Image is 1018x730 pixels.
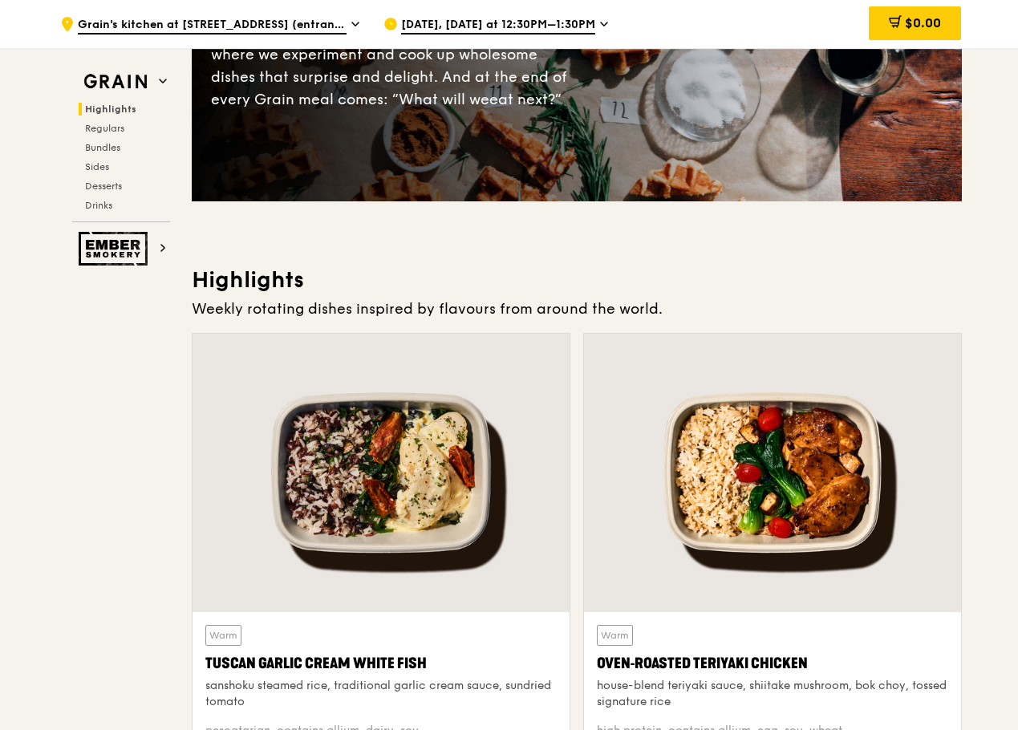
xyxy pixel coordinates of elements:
span: Highlights [85,103,136,115]
div: Weekly rotating dishes inspired by flavours from around the world. [192,298,962,320]
span: [DATE], [DATE] at 12:30PM–1:30PM [401,17,595,34]
div: house-blend teriyaki sauce, shiitake mushroom, bok choy, tossed signature rice [597,678,948,710]
span: eat next?” [489,91,562,108]
span: $0.00 [905,15,941,30]
div: Tuscan Garlic Cream White Fish [205,652,557,675]
span: Bundles [85,142,120,153]
span: Grain's kitchen at [STREET_ADDRESS] (entrance along [PERSON_NAME][GEOGRAPHIC_DATA]) [78,17,347,34]
img: Ember Smokery web logo [79,232,152,266]
h3: Highlights [192,266,962,294]
div: Oven‑Roasted Teriyaki Chicken [597,652,948,675]
span: Sides [85,161,109,172]
span: Drinks [85,200,112,211]
div: sanshoku steamed rice, traditional garlic cream sauce, sundried tomato [205,678,557,710]
span: Desserts [85,180,122,192]
div: Warm [597,625,633,646]
span: Regulars [85,123,124,134]
div: Warm [205,625,241,646]
img: Grain web logo [79,67,152,96]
